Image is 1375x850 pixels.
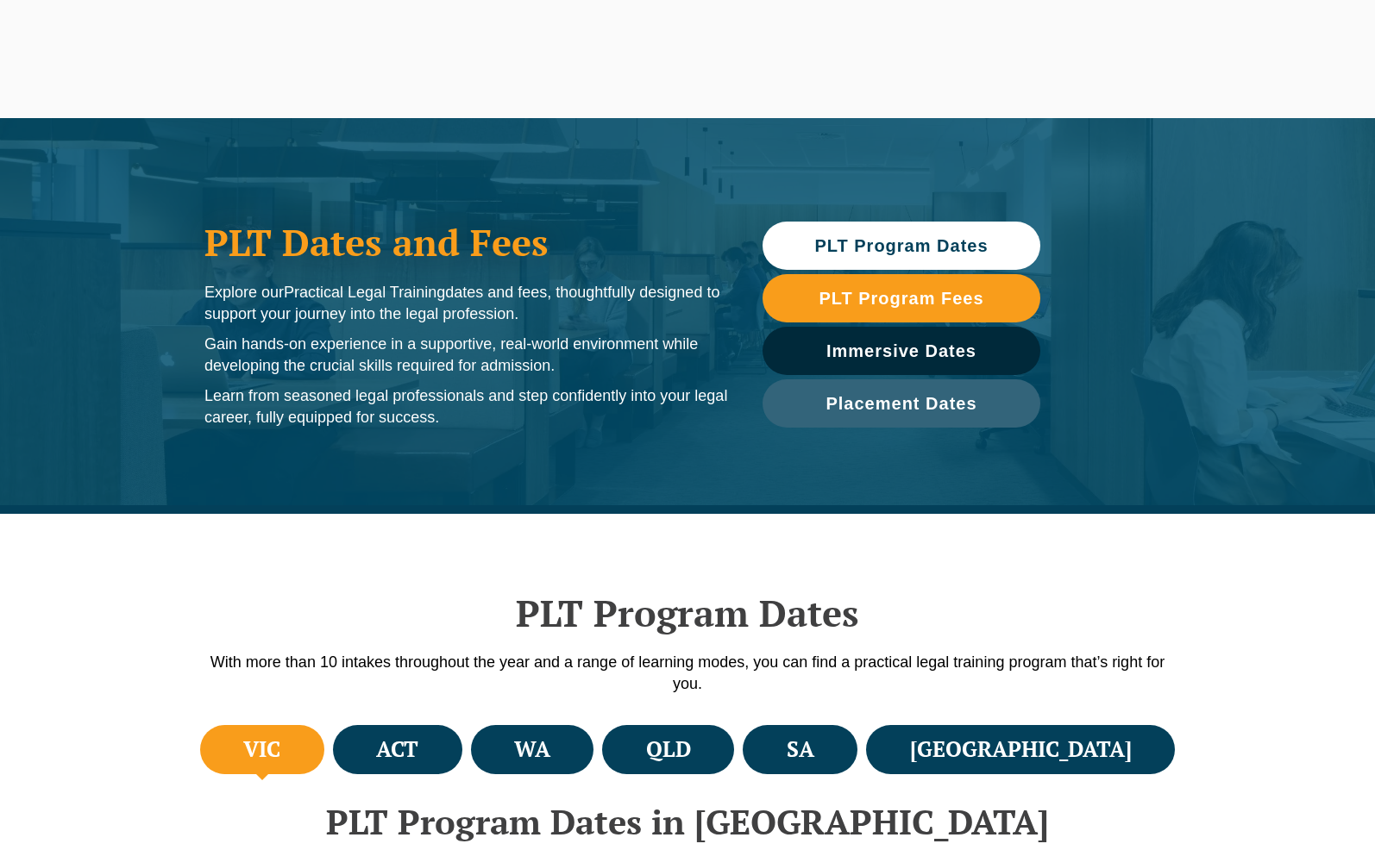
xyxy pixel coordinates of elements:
[910,735,1132,764] h4: [GEOGRAPHIC_DATA]
[514,735,550,764] h4: WA
[763,274,1040,322] a: PLT Program Fees
[646,735,691,764] h4: QLD
[763,222,1040,270] a: PLT Program Dates
[763,327,1040,375] a: Immersive Dates
[196,803,1179,841] h2: PLT Program Dates in [GEOGRAPHIC_DATA]
[826,395,976,412] span: Placement Dates
[284,284,445,301] span: Practical Legal Training
[814,237,988,254] span: PLT Program Dates
[204,385,728,428] p: Learn from seasoned legal professionals and step confidently into your legal career, fully equipp...
[826,342,976,359] span: Immersive Dates
[196,652,1179,695] p: With more than 10 intakes throughout the year and a range of learning modes, you can find a pract...
[204,334,728,377] p: Gain hands-on experience in a supportive, real-world environment while developing the crucial ski...
[787,735,814,764] h4: SA
[204,282,728,325] p: Explore our dates and fees, thoughtfully designed to support your journey into the legal profession.
[196,591,1179,634] h2: PLT Program Dates
[763,379,1040,428] a: Placement Dates
[204,221,728,264] h1: PLT Dates and Fees
[376,735,418,764] h4: ACT
[819,290,983,307] span: PLT Program Fees
[243,735,280,764] h4: VIC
